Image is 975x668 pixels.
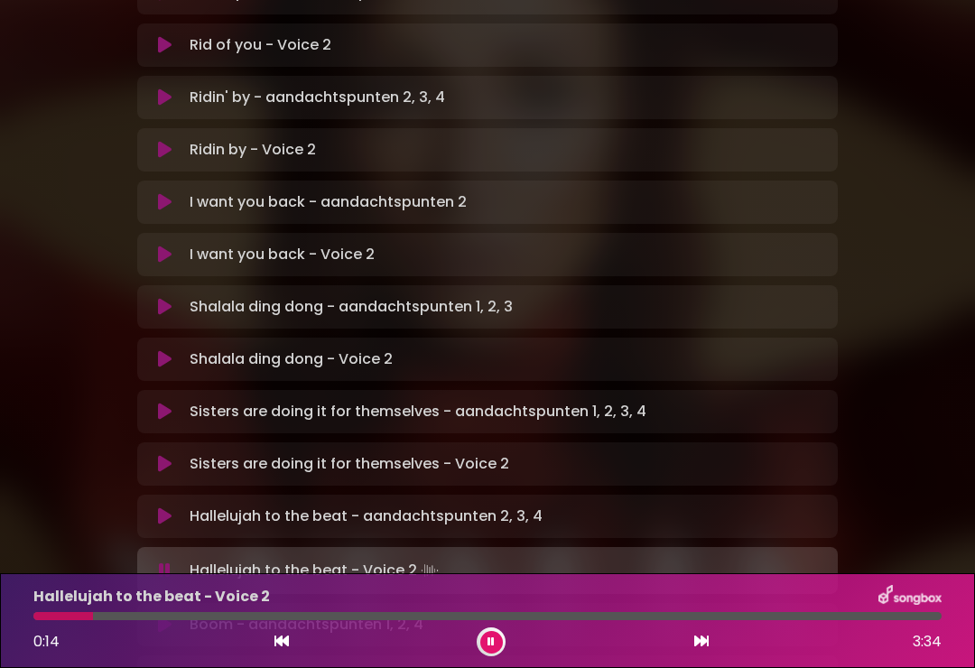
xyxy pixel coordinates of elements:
[190,87,445,108] p: Ridin' by - aandachtspunten 2, 3, 4
[913,631,942,653] span: 3:34
[878,585,942,608] img: songbox-logo-white.png
[190,191,467,213] p: I want you back - aandachtspunten 2
[190,139,316,161] p: Ridin by - Voice 2
[33,586,270,608] p: Hallelujah to the beat - Voice 2
[190,558,442,583] p: Hallelujah to the beat - Voice 2
[190,453,509,475] p: Sisters are doing it for themselves - Voice 2
[417,558,442,583] img: waveform4.gif
[33,631,60,652] span: 0:14
[190,506,543,527] p: Hallelujah to the beat - aandachtspunten 2, 3, 4
[190,244,375,265] p: I want you back - Voice 2
[190,34,331,56] p: Rid of you - Voice 2
[190,296,513,318] p: Shalala ding dong - aandachtspunten 1, 2, 3
[190,348,393,370] p: Shalala ding dong - Voice 2
[190,401,646,422] p: Sisters are doing it for themselves - aandachtspunten 1, 2, 3, 4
